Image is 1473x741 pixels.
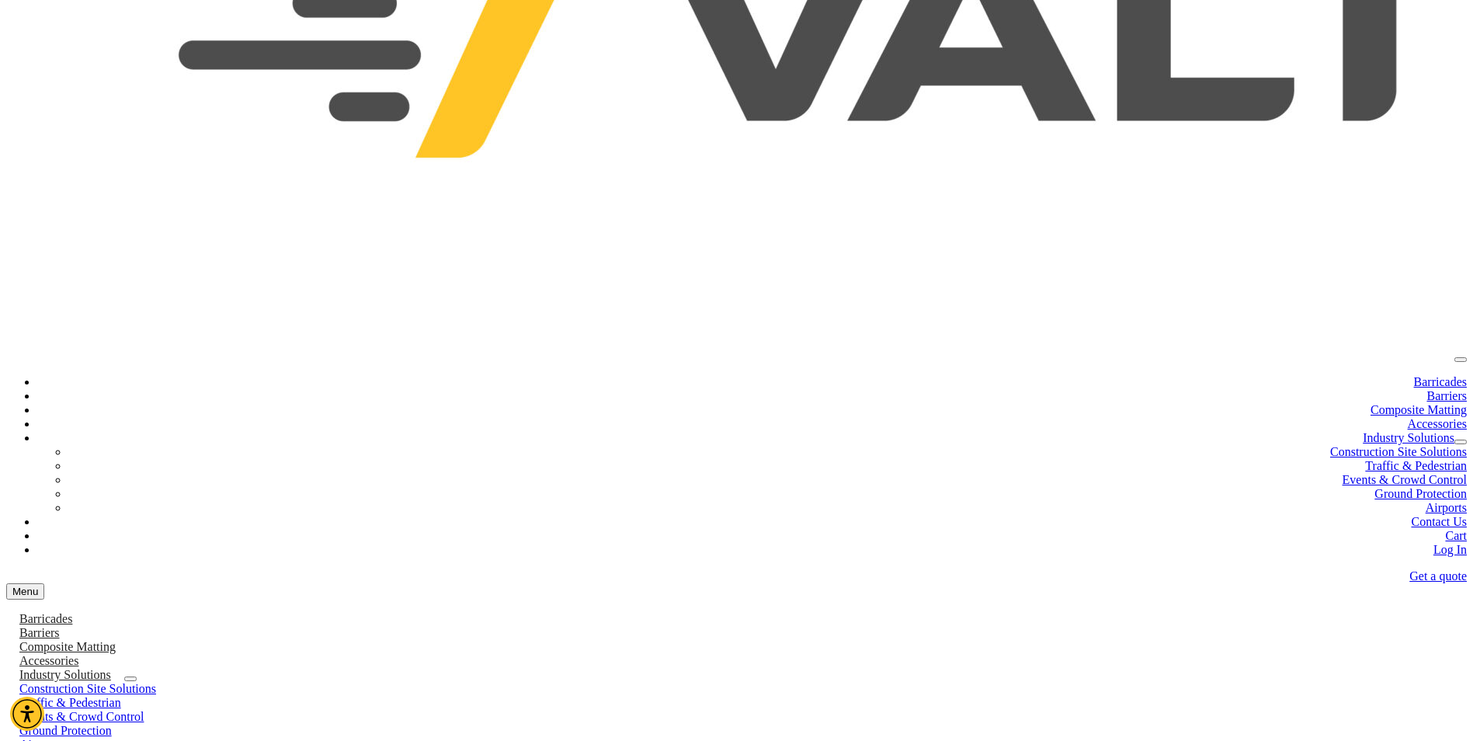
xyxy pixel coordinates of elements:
a: Industry Solutions [6,668,124,681]
a: Events & Crowd Control [1343,473,1467,486]
a: Traffic & Pedestrian [6,696,134,709]
a: Barriers [1426,389,1467,402]
a: Log In [1433,543,1467,556]
a: Get a quote [1409,569,1467,583]
a: Barricades [6,612,85,625]
a: Construction Site Solutions [6,682,169,695]
a: Accessories [1408,417,1467,430]
a: Ground Protection [6,724,125,737]
a: Construction Site Solutions [1330,445,1467,458]
a: Accessories [6,654,92,667]
button: menu toggle [6,583,44,600]
button: dropdown toggle [1454,440,1467,444]
button: dropdown toggle [124,677,137,681]
a: Traffic & Pedestrian [1365,459,1467,472]
a: Barricades [1414,375,1467,388]
a: Composite Matting [1371,403,1467,416]
a: Industry Solutions [1363,431,1454,444]
span: Menu [12,586,38,597]
button: menu toggle [1454,357,1467,362]
a: Events & Crowd Control [6,710,157,723]
div: Accessibility Menu [10,697,44,731]
a: Airports [1426,501,1467,514]
a: Contact Us [1411,515,1467,528]
a: Ground Protection [1374,487,1467,500]
a: Composite Matting [6,640,129,653]
a: Barriers [6,626,73,639]
a: Cart [1445,529,1467,542]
